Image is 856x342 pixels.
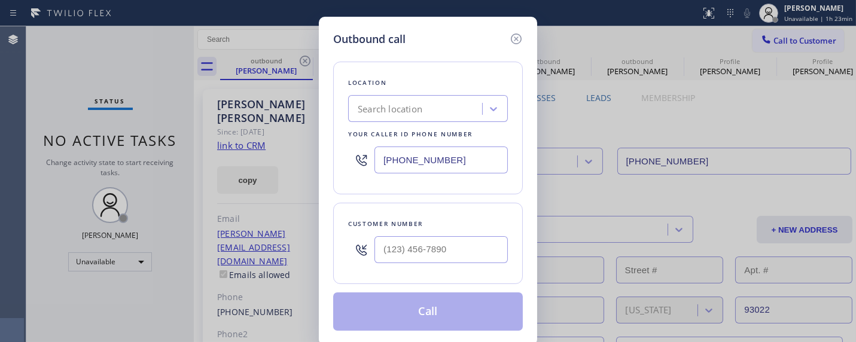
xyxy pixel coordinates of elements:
h5: Outbound call [333,31,406,47]
input: (123) 456-7890 [374,236,508,263]
input: (123) 456-7890 [374,146,508,173]
div: Location [348,77,508,89]
div: Search location [358,102,422,116]
div: Customer number [348,218,508,230]
button: Call [333,292,523,331]
div: Your caller id phone number [348,128,508,141]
